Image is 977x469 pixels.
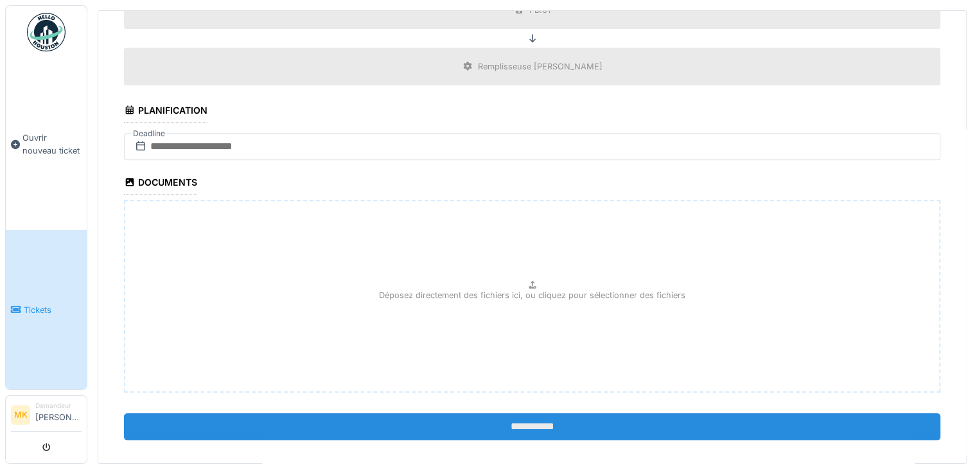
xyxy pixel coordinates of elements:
div: Planification [124,101,207,123]
div: Remplisseuse [PERSON_NAME] [478,60,603,73]
div: Demandeur [35,401,82,411]
a: Tickets [6,230,87,389]
li: [PERSON_NAME] [35,401,82,429]
li: MK [11,405,30,425]
label: Deadline [132,127,166,141]
a: Ouvrir nouveau ticket [6,58,87,230]
img: Badge_color-CXgf-gQk.svg [27,13,66,51]
div: Documents [124,173,197,195]
p: Déposez directement des fichiers ici, ou cliquez pour sélectionner des fichiers [379,289,685,301]
span: Ouvrir nouveau ticket [22,132,82,156]
a: MK Demandeur[PERSON_NAME] [11,401,82,432]
span: Tickets [24,304,82,316]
